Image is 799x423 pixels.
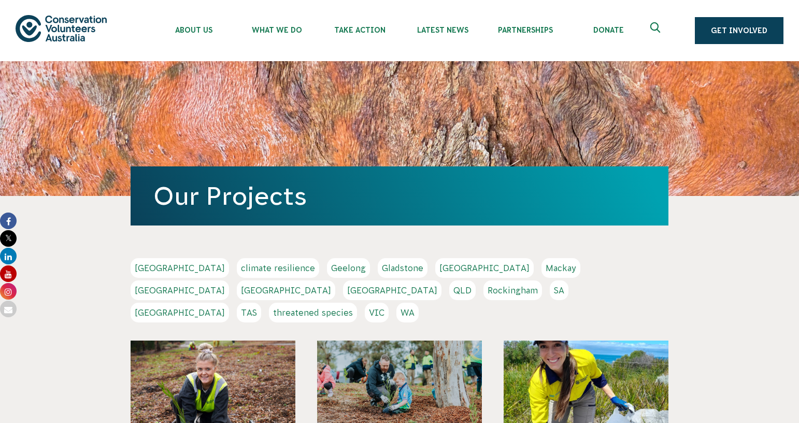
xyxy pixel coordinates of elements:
a: TAS [237,303,261,322]
a: VIC [365,303,389,322]
a: [GEOGRAPHIC_DATA] [131,303,229,322]
a: WA [396,303,419,322]
a: Geelong [327,258,370,278]
a: SA [550,280,568,300]
span: About Us [152,26,235,34]
a: [GEOGRAPHIC_DATA] [343,280,441,300]
span: Expand search box [650,22,663,39]
span: What We Do [235,26,318,34]
button: Expand search box Close search box [644,18,669,43]
span: Partnerships [484,26,567,34]
span: Take Action [318,26,401,34]
a: QLD [449,280,476,300]
img: logo.svg [16,15,107,41]
a: climate resilience [237,258,319,278]
a: Get Involved [695,17,783,44]
a: Rockingham [483,280,542,300]
span: Latest News [401,26,484,34]
a: [GEOGRAPHIC_DATA] [435,258,534,278]
a: Mackay [541,258,580,278]
span: Donate [567,26,650,34]
a: Gladstone [378,258,427,278]
a: [GEOGRAPHIC_DATA] [131,280,229,300]
a: [GEOGRAPHIC_DATA] [237,280,335,300]
a: [GEOGRAPHIC_DATA] [131,258,229,278]
a: Our Projects [153,182,307,210]
a: threatened species [269,303,357,322]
